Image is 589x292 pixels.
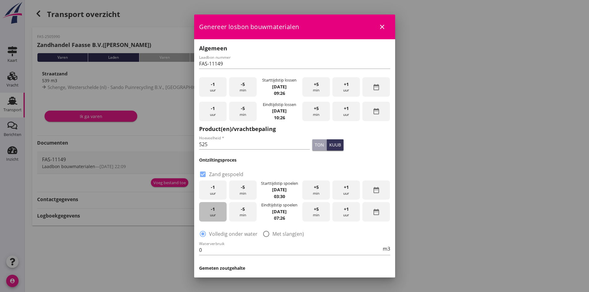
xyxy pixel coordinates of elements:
span: -5 [241,81,245,88]
span: +1 [344,105,349,112]
span: -5 [241,184,245,191]
div: min [229,180,257,200]
span: +5 [314,206,319,213]
div: kuub [329,142,341,148]
div: Eindtijdstip spoelen [261,202,297,208]
input: Laadbon nummer [199,59,390,69]
div: ton [315,142,324,148]
div: Starttijdstip lossen [262,77,297,83]
div: min [229,77,257,97]
span: -5 [241,206,245,213]
button: ton [312,139,327,150]
h3: Ontziltingsproces [199,157,390,163]
input: Waterverbruik [199,245,382,255]
label: Met slang(en) [272,231,304,237]
span: -1 [211,184,215,191]
h3: Gemeten zoutgehalte [199,265,390,271]
span: -1 [211,81,215,88]
strong: [DATE] [272,84,287,90]
div: Starttijdstip spoelen [261,180,298,186]
span: +1 [344,184,349,191]
label: Volledig onder water [209,231,258,237]
div: min [302,180,330,200]
span: -1 [211,105,215,112]
span: +5 [314,81,319,88]
i: close [378,23,386,31]
div: min [302,77,330,97]
strong: 10:26 [274,115,285,121]
strong: [DATE] [272,209,287,214]
div: uur [332,102,360,121]
div: Genereer losbon bouwmaterialen [194,15,395,39]
div: Eindtijdstip lossen [263,102,296,108]
h2: Product(en)/vrachtbepaling [199,125,390,133]
div: uur [332,202,360,222]
div: uur [332,77,360,97]
span: +1 [344,206,349,213]
i: date_range [373,108,380,115]
div: uur [332,180,360,200]
div: uur [199,202,227,222]
strong: [DATE] [272,187,287,193]
strong: 07:26 [274,215,285,221]
strong: 09:26 [274,90,285,96]
div: uur [199,102,227,121]
i: date_range [373,186,380,194]
i: date_range [373,208,380,216]
span: -1 [211,206,215,213]
div: min [302,202,330,222]
label: Zand gespoeld [209,171,243,177]
div: min [229,102,257,121]
span: +5 [314,105,319,112]
i: date_range [373,83,380,91]
input: Hoeveelheid * [199,139,310,149]
div: min [302,102,330,121]
div: min [229,202,257,222]
div: uur [199,77,227,97]
span: -5 [241,105,245,112]
span: +1 [344,81,349,88]
div: m3 [382,246,390,251]
h2: Algemeen [199,44,390,53]
button: kuub [327,139,344,150]
strong: [DATE] [272,108,287,114]
strong: 03:30 [274,193,285,199]
span: +5 [314,184,319,191]
div: uur [199,180,227,200]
